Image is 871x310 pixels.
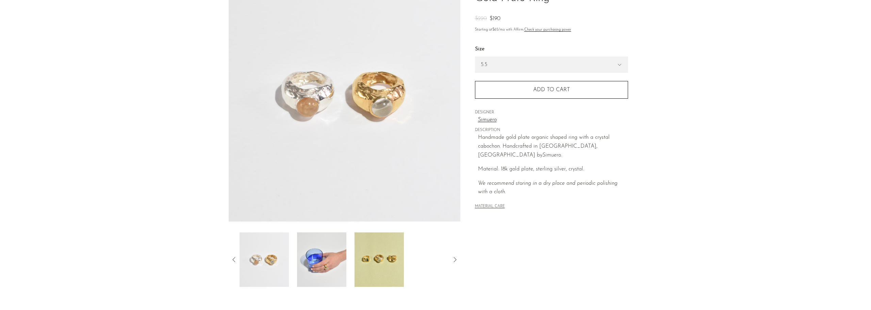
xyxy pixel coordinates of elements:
[478,181,618,195] i: We recommend storing in a dry place and periodic polishing with a cloth.
[490,16,500,21] span: $190
[475,45,628,54] label: Size
[475,27,628,33] p: Starting at /mo with Affirm.
[492,28,498,32] span: $65
[475,110,628,116] span: DESIGNER
[355,232,404,287] img: Gold Fruto Ring
[524,28,571,32] a: Check your purchasing power - Learn more about Affirm Financing (opens in modal)
[475,81,628,99] button: Add to cart
[478,116,628,125] a: Simuero
[475,127,628,133] span: DESCRIPTION
[475,204,505,209] button: MATERIAL CARE
[478,165,628,174] p: Material: 18k gold plate, sterling silver, crystal.
[478,133,628,160] p: Handmade gold plate organic shaped ring with a crystal cabochon. Handcrafted in [GEOGRAPHIC_DATA]...
[533,87,570,93] span: Add to cart
[475,16,487,21] span: $220
[542,152,562,158] em: Simuero.
[297,232,346,287] img: Gold Fruto Ring
[240,232,289,287] img: Gold Fruto Ring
